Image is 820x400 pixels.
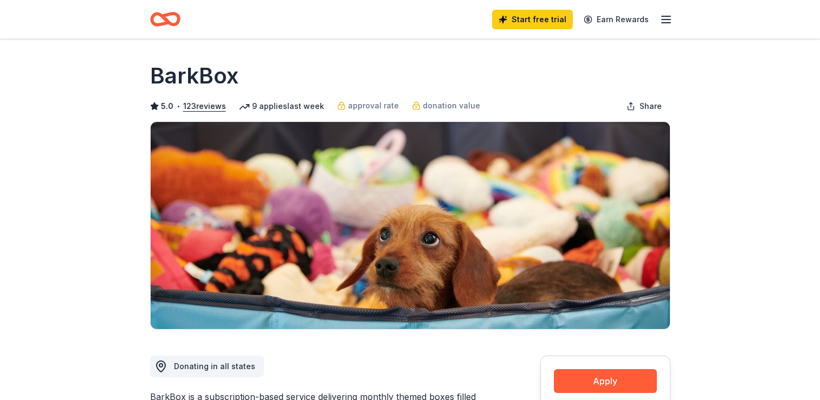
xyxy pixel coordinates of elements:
span: 5.0 [161,100,173,113]
img: Image for BarkBox [151,122,670,329]
h1: BarkBox [150,61,238,91]
button: Apply [554,369,657,393]
a: Start free trial [492,10,573,29]
a: Earn Rewards [577,10,655,29]
a: donation value [412,99,480,112]
span: Donating in all states [174,362,255,371]
span: Share [640,100,662,113]
a: Home [150,7,180,32]
button: 123reviews [183,100,226,113]
span: • [176,102,180,111]
button: Share [618,95,670,117]
a: approval rate [337,99,399,112]
span: donation value [423,99,480,112]
span: approval rate [348,99,399,112]
div: 9 applies last week [239,100,324,113]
